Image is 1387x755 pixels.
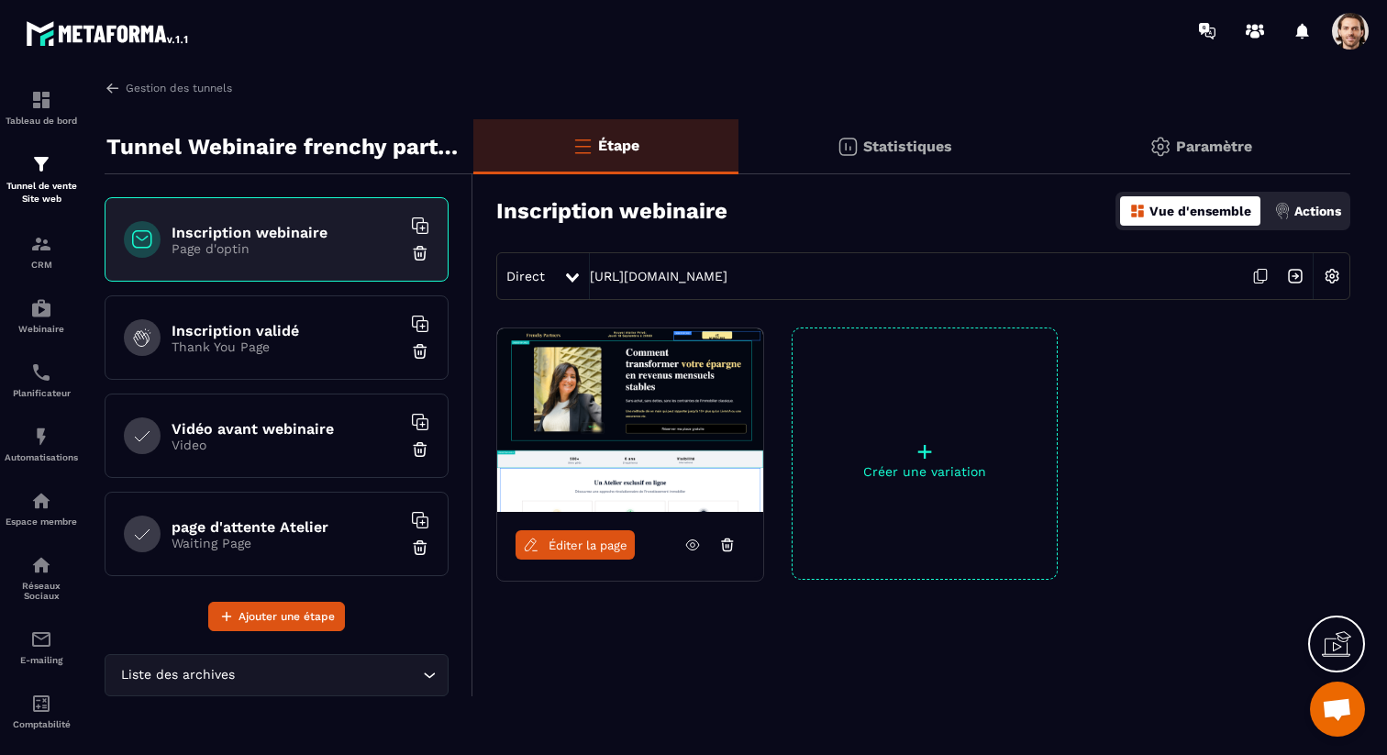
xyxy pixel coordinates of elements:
[30,426,52,448] img: automations
[1129,203,1146,219] img: dashboard-orange.40269519.svg
[5,219,78,283] a: formationformationCRM
[1315,259,1349,294] img: setting-w.858f3a88.svg
[506,269,545,283] span: Direct
[5,348,78,412] a: schedulerschedulerPlanificateur
[549,538,627,552] span: Éditer la page
[496,198,727,224] h3: Inscription webinaire
[5,75,78,139] a: formationformationTableau de bord
[1278,259,1313,294] img: arrow-next.bcc2205e.svg
[5,180,78,205] p: Tunnel de vente Site web
[5,452,78,462] p: Automatisations
[516,530,635,560] a: Éditer la page
[1310,682,1365,737] div: Ouvrir le chat
[5,116,78,126] p: Tableau de bord
[411,440,429,459] img: trash
[411,244,429,262] img: trash
[172,241,401,256] p: Page d'optin
[172,420,401,438] h6: Vidéo avant webinaire
[411,538,429,557] img: trash
[30,693,52,715] img: accountant
[30,554,52,576] img: social-network
[793,439,1057,464] p: +
[172,536,401,550] p: Waiting Page
[837,136,859,158] img: stats.20deebd0.svg
[1149,136,1171,158] img: setting-gr.5f69749f.svg
[105,654,449,696] div: Search for option
[30,361,52,383] img: scheduler
[571,135,594,157] img: bars-o.4a397970.svg
[5,260,78,270] p: CRM
[863,138,952,155] p: Statistiques
[1294,204,1341,218] p: Actions
[30,297,52,319] img: automations
[5,412,78,476] a: automationsautomationsAutomatisations
[26,17,191,50] img: logo
[1176,138,1252,155] p: Paramètre
[106,128,460,165] p: Tunnel Webinaire frenchy partners
[30,89,52,111] img: formation
[105,80,232,96] a: Gestion des tunnels
[30,153,52,175] img: formation
[5,679,78,743] a: accountantaccountantComptabilité
[5,283,78,348] a: automationsautomationsWebinaire
[590,269,727,283] a: [URL][DOMAIN_NAME]
[30,490,52,512] img: automations
[239,607,335,626] span: Ajouter une étape
[5,581,78,601] p: Réseaux Sociaux
[497,328,763,512] img: image
[30,628,52,650] img: email
[5,476,78,540] a: automationsautomationsEspace membre
[5,516,78,527] p: Espace membre
[5,615,78,679] a: emailemailE-mailing
[172,224,401,241] h6: Inscription webinaire
[172,438,401,452] p: Video
[5,139,78,219] a: formationformationTunnel de vente Site web
[5,540,78,615] a: social-networksocial-networkRéseaux Sociaux
[30,233,52,255] img: formation
[105,80,121,96] img: arrow
[5,388,78,398] p: Planificateur
[172,518,401,536] h6: page d'attente Atelier
[411,342,429,361] img: trash
[208,602,345,631] button: Ajouter une étape
[5,719,78,729] p: Comptabilité
[598,137,639,154] p: Étape
[239,665,418,685] input: Search for option
[5,324,78,334] p: Webinaire
[172,322,401,339] h6: Inscription validé
[1149,204,1251,218] p: Vue d'ensemble
[1274,203,1291,219] img: actions.d6e523a2.png
[117,665,239,685] span: Liste des archives
[793,464,1057,479] p: Créer une variation
[5,655,78,665] p: E-mailing
[172,339,401,354] p: Thank You Page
